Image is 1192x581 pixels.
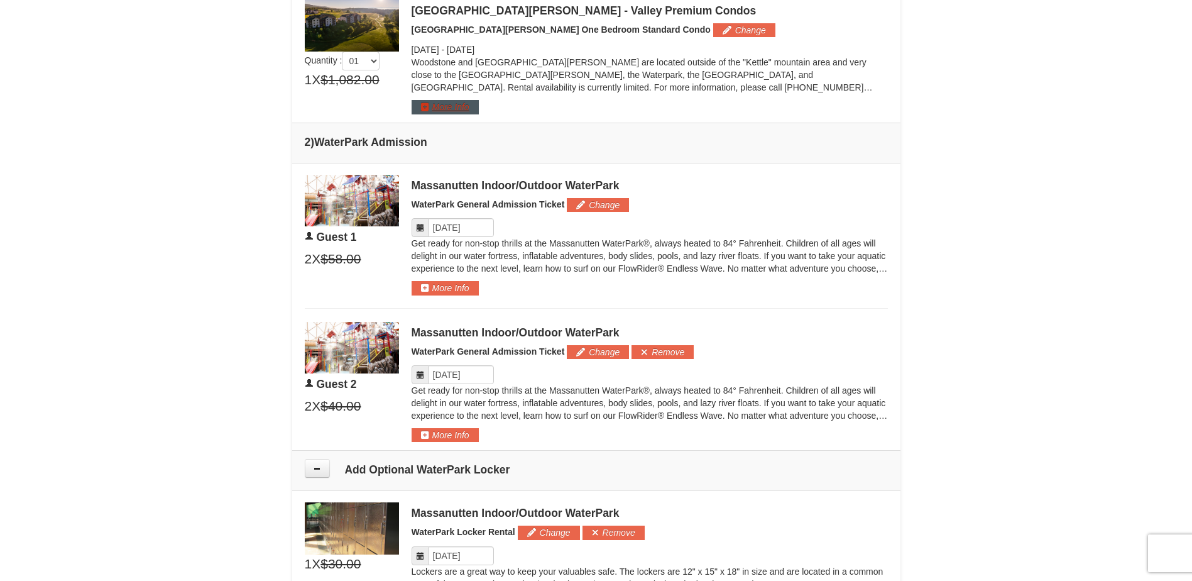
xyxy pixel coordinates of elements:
[412,326,888,339] div: Massanutten Indoor/Outdoor WaterPark
[412,45,439,55] span: [DATE]
[320,397,361,416] span: $40.00
[310,136,314,148] span: )
[305,322,399,373] img: 6619917-1403-22d2226d.jpg
[312,397,320,416] span: X
[305,397,312,416] span: 2
[412,199,565,209] span: WaterPark General Admission Ticket
[412,507,888,519] div: Massanutten Indoor/Outdoor WaterPark
[582,526,645,539] button: Remove
[305,55,380,65] span: Quantity :
[412,346,565,357] span: WaterPark General Admission Ticket
[412,56,888,94] p: Woodstone and [GEOGRAPHIC_DATA][PERSON_NAME] are located outside of the "Kettle" mountain area an...
[412,237,888,275] p: Get ready for non-stop thrills at the Massanutten WaterPark®, always heated to 84° Fahrenheit. Ch...
[305,502,399,554] img: 6619917-1005-d92ad057.png
[316,378,356,390] span: Guest 2
[320,70,379,89] span: $1,082.00
[305,463,888,476] h4: Add Optional WaterPark Locker
[412,100,479,114] button: More Info
[312,250,320,268] span: X
[316,231,356,243] span: Guest 1
[447,45,474,55] span: [DATE]
[412,25,711,35] span: [GEOGRAPHIC_DATA][PERSON_NAME] One Bedroom Standard Condo
[412,4,888,17] div: [GEOGRAPHIC_DATA][PERSON_NAME] - Valley Premium Condos
[305,136,888,148] h4: 2 WaterPark Admission
[320,555,361,573] span: $30.00
[412,384,888,422] p: Get ready for non-stop thrills at the Massanutten WaterPark®, always heated to 84° Fahrenheit. Ch...
[567,198,629,212] button: Change
[632,345,694,359] button: Remove
[312,70,320,89] span: X
[713,23,775,37] button: Change
[312,555,320,573] span: X
[567,345,629,359] button: Change
[305,555,312,573] span: 1
[518,526,580,539] button: Change
[305,250,312,268] span: 2
[412,428,479,442] button: More Info
[412,179,888,192] div: Massanutten Indoor/Outdoor WaterPark
[412,281,479,295] button: More Info
[305,175,399,226] img: 6619917-1403-22d2226d.jpg
[320,250,361,268] span: $58.00
[441,45,444,55] span: -
[412,527,515,537] span: WaterPark Locker Rental
[305,70,312,89] span: 1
